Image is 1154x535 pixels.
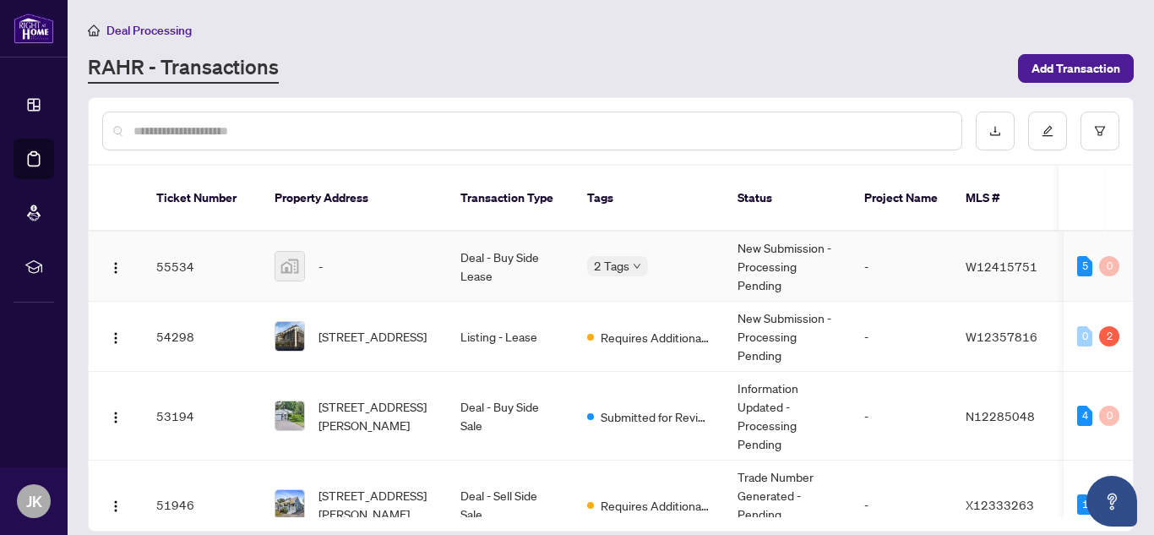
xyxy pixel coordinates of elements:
div: 0 [1099,256,1119,276]
th: Tags [574,166,724,232]
td: New Submission - Processing Pending [724,232,851,302]
span: Add Transaction [1032,55,1120,82]
th: Status [724,166,851,232]
span: JK [26,489,42,513]
span: [STREET_ADDRESS][PERSON_NAME] [318,486,433,523]
td: Listing - Lease [447,302,574,372]
img: thumbnail-img [275,322,304,351]
span: [STREET_ADDRESS] [318,327,427,346]
img: Logo [109,261,122,275]
img: thumbnail-img [275,401,304,430]
div: 0 [1099,406,1119,426]
img: thumbnail-img [275,490,304,519]
div: 2 [1099,326,1119,347]
button: filter [1081,112,1119,150]
td: Information Updated - Processing Pending [724,372,851,461]
span: down [633,262,641,270]
button: Logo [102,491,129,518]
span: Submitted for Review [601,407,710,426]
th: Ticket Number [143,166,261,232]
td: Deal - Buy Side Sale [447,372,574,461]
span: home [88,25,100,36]
td: New Submission - Processing Pending [724,302,851,372]
span: 2 Tags [594,256,629,276]
div: 4 [1077,406,1092,426]
th: Project Name [851,166,952,232]
th: MLS # [952,166,1053,232]
span: [STREET_ADDRESS][PERSON_NAME] [318,397,433,434]
div: 5 [1077,256,1092,276]
td: 55534 [143,232,261,302]
button: Logo [102,402,129,429]
button: Open asap [1086,476,1137,527]
th: Property Address [261,166,447,232]
span: filter [1094,125,1106,137]
button: Logo [102,323,129,350]
button: edit [1028,112,1067,150]
span: Deal Processing [106,23,192,38]
td: - [851,232,952,302]
div: 1 [1077,494,1092,515]
span: X12333263 [966,497,1034,512]
span: W12357816 [966,329,1037,344]
button: download [976,112,1015,150]
th: Transaction Type [447,166,574,232]
a: RAHR - Transactions [88,53,279,84]
img: thumbnail-img [275,252,304,281]
td: 54298 [143,302,261,372]
button: Add Transaction [1018,54,1134,83]
td: - [851,372,952,461]
img: Logo [109,500,122,513]
img: Logo [109,331,122,345]
span: download [989,125,1001,137]
td: Deal - Buy Side Lease [447,232,574,302]
td: - [851,302,952,372]
span: N12285048 [966,408,1035,423]
span: edit [1042,125,1053,137]
td: 53194 [143,372,261,461]
img: logo [14,13,54,44]
span: - [318,257,323,276]
span: W12415751 [966,259,1037,274]
button: Logo [102,253,129,280]
img: Logo [109,411,122,424]
span: Requires Additional Docs [601,328,710,347]
div: 0 [1077,326,1092,347]
span: Requires Additional Docs [601,496,710,515]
